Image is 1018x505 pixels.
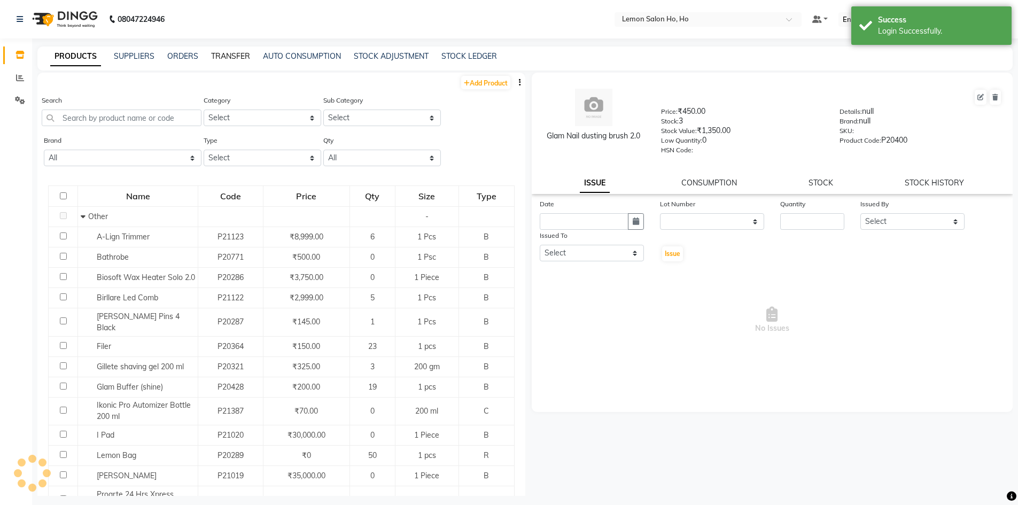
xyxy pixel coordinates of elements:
span: B [484,471,489,480]
span: P21122 [217,293,244,302]
div: Size [396,187,459,206]
span: B [484,232,489,242]
label: Brand [44,136,61,145]
span: ₹200.00 [292,382,320,392]
a: STOCK HISTORY [905,178,964,188]
span: 1 Piece [414,495,439,504]
span: 0 [370,406,375,416]
span: 200 ml [415,406,438,416]
span: ₹500.00 [292,252,320,262]
label: Type [204,136,217,145]
span: I Pad [97,430,114,440]
span: B [484,341,489,351]
span: 1 Piece [414,430,439,440]
span: P21021 [217,495,244,504]
span: Ikonic Pro Automizer Bottle 200 ml [97,400,191,421]
span: B [484,382,489,392]
span: 3 [370,495,375,504]
span: ₹8,999.00 [290,232,323,242]
a: ORDERS [167,51,198,61]
span: 1 Piece [414,273,439,282]
span: B [484,317,489,327]
span: Birllare Led Comb [97,293,158,302]
span: Collapse Row [81,212,88,221]
div: Login Successfully. [878,26,1004,37]
span: 0 [370,471,375,480]
span: Bathrobe [97,252,129,262]
label: Details: [840,107,862,116]
span: B [484,362,489,371]
a: TRANSFER [211,51,250,61]
label: HSN Code: [661,145,693,155]
label: Qty [323,136,333,145]
span: 1 Pcs [417,317,436,327]
button: Issue [662,246,683,261]
div: 3 [661,115,823,130]
div: null [840,115,1002,130]
label: Stock Value: [661,126,697,136]
label: Product Code: [840,136,881,145]
a: ISSUE [580,174,610,193]
span: P20287 [217,317,244,327]
a: SUPPLIERS [114,51,154,61]
span: C [484,406,489,416]
a: Add Product [461,76,510,89]
img: logo [27,4,100,34]
div: Type [460,187,513,206]
a: PRODUCTS [50,47,101,66]
span: 1 pcs [418,450,436,460]
span: P20321 [217,362,244,371]
span: 1 pcs [418,382,436,392]
span: - [425,212,429,221]
div: Name [79,187,197,206]
span: Lemon Bag [97,450,136,460]
span: ₹3,750.00 [290,273,323,282]
label: Low Quantity: [661,136,702,145]
span: P21123 [217,232,244,242]
span: ₹2,999.00 [290,293,323,302]
span: 0 [370,273,375,282]
span: P20428 [217,382,244,392]
div: Qty [351,187,394,206]
span: ₹0 [302,450,311,460]
span: A-Lign Trimmer [97,232,150,242]
span: ₹145.00 [292,317,320,327]
span: P21020 [217,430,244,440]
label: Quantity [780,199,805,209]
span: R [484,450,489,460]
span: 6 [370,232,375,242]
span: B [484,293,489,302]
span: [PERSON_NAME] [97,471,157,480]
span: ₹70.00 [294,406,318,416]
div: Success [878,14,1004,26]
span: ₹150.00 [292,341,320,351]
span: ₹325.00 [292,362,320,371]
input: Search by product name or code [42,110,201,126]
span: 23 [368,341,377,351]
div: 0 [661,135,823,150]
span: P20771 [217,252,244,262]
div: null [840,106,1002,121]
span: 19 [368,382,377,392]
span: P21387 [217,406,244,416]
span: 1 [370,317,375,327]
label: Search [42,96,62,105]
span: P20289 [217,450,244,460]
span: 0 [370,252,375,262]
div: Price [264,187,349,206]
div: Code [199,187,262,206]
a: CONSUMPTION [681,178,737,188]
span: P20286 [217,273,244,282]
div: ₹1,350.00 [661,125,823,140]
span: 1 Piece [414,471,439,480]
span: No Issues [540,267,1005,374]
label: SKU: [840,126,854,136]
span: B [484,495,489,504]
label: Category [204,96,230,105]
span: 1 Pcs [417,232,436,242]
span: 3 [370,362,375,371]
label: Sub Category [323,96,363,105]
b: 08047224946 [118,4,165,34]
span: 0 [370,430,375,440]
span: Glam Buffer (shine) [97,382,163,392]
